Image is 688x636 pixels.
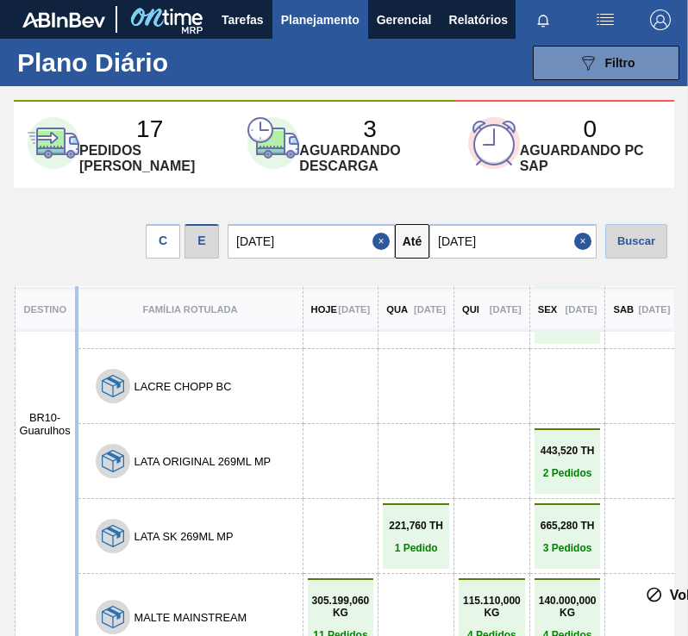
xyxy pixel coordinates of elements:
button: MALTE MAINSTREAM [134,611,247,624]
p: 140.000,000 KG [539,595,597,619]
img: Logout [650,9,671,30]
img: second-card-icon [247,117,299,169]
span: Gerencial [377,9,432,30]
div: C [146,224,180,259]
div: E [185,224,219,259]
p: 443,520 TH [539,445,597,457]
p: [DATE] [414,304,446,315]
p: 17 [136,115,163,143]
p: Aguardando PC SAP [520,143,660,174]
button: Close [372,224,395,259]
span: Filtro [605,56,635,70]
p: [DATE] [638,304,670,315]
input: dd/mm/yyyy [228,224,395,259]
button: LATA ORIGINAL 269ML MP [134,455,272,468]
span: Relatórios [449,9,508,30]
div: Visão data de Coleta [146,220,180,259]
span: Tarefas [222,9,264,30]
p: 3 Pedidos [539,542,597,554]
button: Até [395,224,429,259]
p: 665,280 TH [539,520,597,532]
button: Filtro [533,46,679,80]
p: 2 Pedidos [539,467,597,479]
p: Aguardando descarga [299,143,440,174]
div: Visão Data de Entrega [185,220,219,259]
button: Notificações [516,8,571,32]
p: Pedidos [PERSON_NAME] [79,143,220,174]
div: Buscar [605,224,667,259]
p: [DATE] [565,304,597,315]
button: LATA SK 269ML MP [134,530,234,543]
button: Close [574,224,597,259]
img: 7hKVVNeldsGH5KwE07rPnOGsQy+SHCf9ftlnweef0E1el2YcIeEt5yaNqj+jPq4oMsVpG1vCxiwYEd4SvddTlxqBvEWZPhf52... [102,606,124,628]
a: 221,760 TH1 Pedido [387,520,445,554]
p: 305.199,060 KG [312,595,370,619]
p: Hoje [311,304,337,315]
button: LACRE CHOPP BC [134,380,232,393]
p: Sab [613,304,634,315]
a: 665,280 TH3 Pedidos [539,520,597,554]
span: Planejamento [281,9,360,30]
p: 0 [584,115,597,143]
p: 1 Pedido [387,542,445,554]
p: 115.110,000 KG [463,595,521,619]
p: [DATE] [338,304,370,315]
img: userActions [595,9,616,30]
th: Família Rotulada [77,286,303,332]
img: third-card-icon [468,117,520,169]
img: 7hKVVNeldsGH5KwE07rPnOGsQy+SHCf9ftlnweef0E1el2YcIeEt5yaNqj+jPq4oMsVpG1vCxiwYEd4SvddTlxqBvEWZPhf52... [102,450,124,472]
img: 7hKVVNeldsGH5KwE07rPnOGsQy+SHCf9ftlnweef0E1el2YcIeEt5yaNqj+jPq4oMsVpG1vCxiwYEd4SvddTlxqBvEWZPhf52... [102,375,124,397]
img: TNhmsLtSVTkK8tSr43FrP2fwEKptu5GPRR3wAAAABJRU5ErkJggg== [22,12,105,28]
p: Qua [386,304,408,315]
img: 7hKVVNeldsGH5KwE07rPnOGsQy+SHCf9ftlnweef0E1el2YcIeEt5yaNqj+jPq4oMsVpG1vCxiwYEd4SvddTlxqBvEWZPhf52... [102,525,124,547]
img: first-card-icon [28,117,79,169]
p: [DATE] [490,304,522,315]
p: 221,760 TH [387,520,445,532]
th: Destino [15,286,77,332]
p: 3 [363,115,377,143]
a: 443,520 TH2 Pedidos [539,445,597,479]
h1: Plano Diário [17,53,319,72]
input: dd/mm/yyyy [429,224,597,259]
p: Qui [462,304,479,315]
p: Sex [538,304,557,315]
